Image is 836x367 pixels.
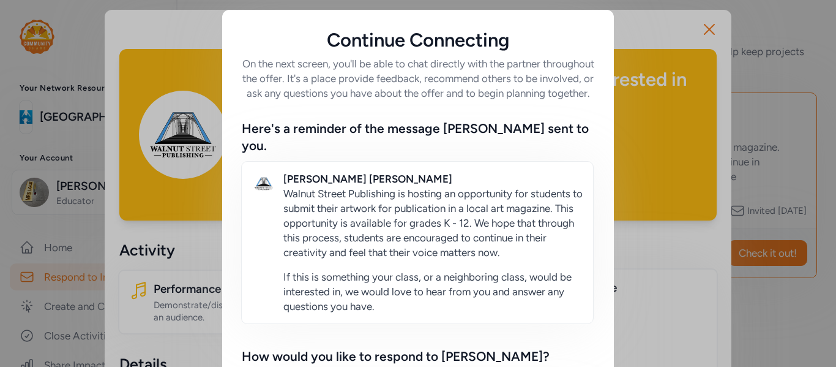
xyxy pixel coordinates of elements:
[283,186,583,260] p: Walnut Street Publishing is hosting an opportunity for students to submit their artwork for publi...
[242,120,594,154] div: Here's a reminder of the message [PERSON_NAME] sent to you.
[242,56,594,100] h6: On the next screen, you'll be able to chat directly with the partner throughout the offer. It's a...
[283,172,452,186] div: [PERSON_NAME] [PERSON_NAME]
[283,270,583,314] p: If this is something your class, or a neighboring class, would be interested in, we would love to...
[252,172,276,196] img: Avatar
[242,29,594,51] h5: Continue Connecting
[242,348,550,365] div: How would you like to respond to [PERSON_NAME]?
